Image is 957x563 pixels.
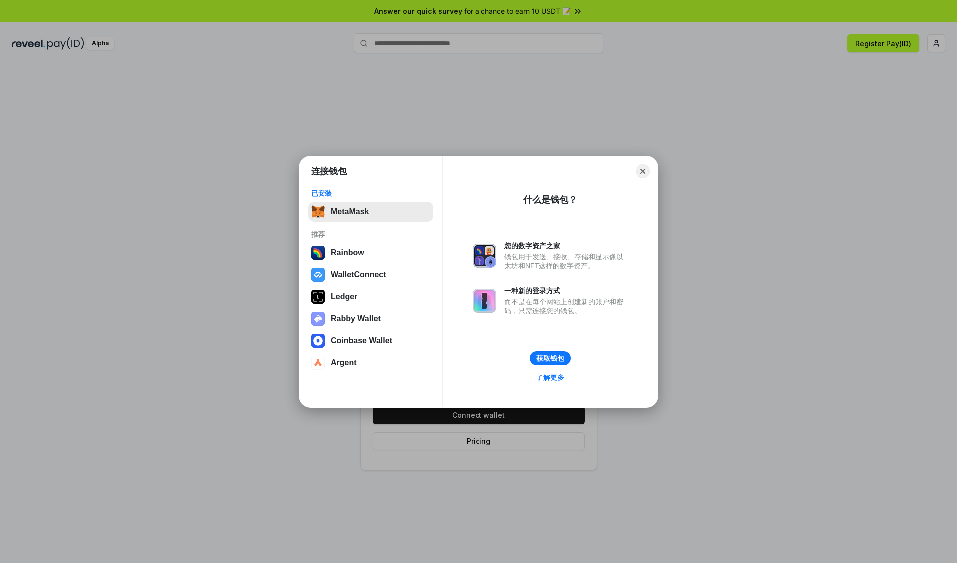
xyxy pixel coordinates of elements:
[331,207,369,216] div: MetaMask
[308,331,433,351] button: Coinbase Wallet
[311,165,347,177] h1: 连接钱包
[504,297,628,315] div: 而不是在每个网站上创建新的账户和密码，只需连接您的钱包。
[523,194,577,206] div: 什么是钱包？
[311,246,325,260] img: svg+xml,%3Csvg%20width%3D%22120%22%20height%3D%22120%22%20viewBox%3D%220%200%20120%20120%22%20fil...
[536,354,564,363] div: 获取钱包
[311,356,325,370] img: svg+xml,%3Csvg%20width%3D%2228%22%20height%3D%2228%22%20viewBox%3D%220%200%2028%2028%22%20fill%3D...
[331,336,392,345] div: Coinbase Wallet
[504,286,628,295] div: 一种新的登录方式
[308,265,433,285] button: WalletConnect
[308,202,433,222] button: MetaMask
[311,334,325,348] img: svg+xml,%3Csvg%20width%3D%2228%22%20height%3D%2228%22%20viewBox%3D%220%200%2028%2028%22%20fill%3D...
[311,268,325,282] img: svg+xml,%3Csvg%20width%3D%2228%22%20height%3D%2228%22%20viewBox%3D%220%200%2028%2028%22%20fill%3D...
[308,243,433,263] button: Rainbow
[331,248,364,257] div: Rainbow
[311,312,325,326] img: svg+xml,%3Csvg%20xmlns%3D%22http%3A%2F%2Fwww.w3.org%2F2000%2Fsvg%22%20fill%3D%22none%22%20viewBox...
[504,241,628,250] div: 您的数字资产之家
[331,292,357,301] div: Ledger
[536,373,564,382] div: 了解更多
[311,205,325,219] img: svg+xml,%3Csvg%20fill%3D%22none%22%20height%3D%2233%22%20viewBox%3D%220%200%2035%2033%22%20width%...
[331,314,381,323] div: Rabby Wallet
[311,230,430,239] div: 推荐
[636,164,650,178] button: Close
[530,351,571,365] button: 获取钱包
[331,270,386,279] div: WalletConnect
[308,287,433,307] button: Ledger
[473,289,496,313] img: svg+xml,%3Csvg%20xmlns%3D%22http%3A%2F%2Fwww.w3.org%2F2000%2Fsvg%22%20fill%3D%22none%22%20viewBox...
[311,290,325,304] img: svg+xml,%3Csvg%20xmlns%3D%22http%3A%2F%2Fwww.w3.org%2F2000%2Fsvg%22%20width%3D%2228%22%20height%3...
[530,371,570,384] a: 了解更多
[308,353,433,373] button: Argent
[504,252,628,270] div: 钱包用于发送、接收、存储和显示像以太坊和NFT这样的数字资产。
[311,189,430,198] div: 已安装
[473,244,496,268] img: svg+xml,%3Csvg%20xmlns%3D%22http%3A%2F%2Fwww.w3.org%2F2000%2Fsvg%22%20fill%3D%22none%22%20viewBox...
[308,309,433,329] button: Rabby Wallet
[331,358,357,367] div: Argent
